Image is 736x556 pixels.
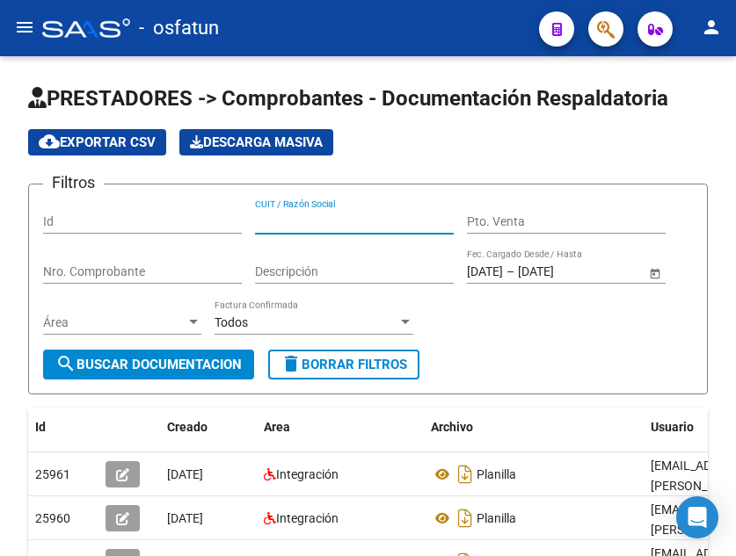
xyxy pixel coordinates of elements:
mat-icon: search [55,353,77,374]
button: Open calendar [645,264,664,282]
span: Planilla [477,511,516,525]
datatable-header-cell: Archivo [424,408,644,446]
span: Archivo [431,420,473,434]
span: Buscar Documentacion [55,357,242,372]
span: - osfatun [139,9,219,47]
app-download-masive: Descarga masiva de comprobantes (adjuntos) [179,129,333,155]
span: Borrar Filtros [281,357,407,372]
span: – [506,264,514,279]
div: Open Intercom Messenger [676,496,718,538]
span: PRESTADORES -> Comprobantes - Documentación Respaldatoria [28,86,668,111]
i: Descargar documento [454,460,477,488]
span: 25961 [35,467,70,481]
span: Usuario [651,420,694,434]
datatable-header-cell: Area [257,408,424,446]
datatable-header-cell: Creado [160,408,257,446]
button: Descarga Masiva [179,129,333,155]
mat-icon: cloud_download [39,131,60,152]
span: Creado [167,420,208,434]
span: Integración [276,511,339,525]
span: Descarga Masiva [190,134,323,150]
span: [DATE] [167,511,203,525]
span: Área [43,315,186,330]
mat-icon: menu [14,17,35,38]
button: Borrar Filtros [268,350,419,379]
span: Id [35,420,46,434]
span: 25960 [35,511,70,525]
mat-icon: person [701,17,722,38]
input: Fecha fin [518,264,604,279]
span: [DATE] [167,467,203,481]
mat-icon: delete [281,353,302,374]
button: Buscar Documentacion [43,350,254,379]
span: Exportar CSV [39,134,156,150]
span: Area [264,420,290,434]
input: Fecha inicio [467,264,503,279]
span: Todos [215,315,248,329]
button: Exportar CSV [28,129,166,155]
h3: Filtros [43,170,104,195]
datatable-header-cell: Id [28,408,98,446]
i: Descargar documento [454,504,477,532]
span: Planilla [477,467,516,481]
span: Integración [276,467,339,481]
